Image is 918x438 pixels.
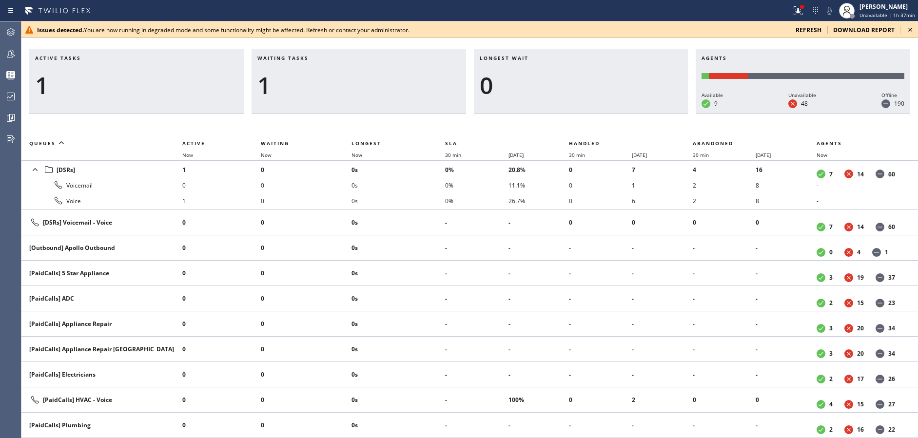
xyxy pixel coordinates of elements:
li: 0 [261,392,352,408]
li: - [508,215,569,230]
dd: 19 [857,273,864,282]
span: Now [817,152,827,158]
dd: 60 [888,223,895,231]
dt: Offline [881,99,890,108]
li: - [693,342,756,357]
li: 0s [352,392,446,408]
dd: 7 [829,170,833,178]
li: 0% [445,162,508,177]
li: 0 [182,392,261,408]
div: [PaidCalls] Electricians [29,370,175,379]
dd: 34 [888,349,895,358]
span: [DATE] [756,152,771,158]
span: Longest wait [480,55,528,61]
li: - [693,266,756,281]
li: 0 [569,162,632,177]
li: 8 [756,193,817,209]
dt: Available [817,248,825,257]
li: 0% [445,177,508,193]
li: - [508,418,569,433]
span: Waiting tasks [257,55,309,61]
span: 30 min [445,152,461,158]
li: 0s [352,266,446,281]
li: - [445,418,508,433]
dd: 48 [801,99,808,108]
li: 0 [182,215,261,230]
li: 16 [756,162,817,177]
dt: Available [817,400,825,409]
li: - [508,316,569,332]
li: 0 [261,291,352,306]
dt: Unavailable [844,425,853,434]
li: - [693,291,756,306]
li: - [632,240,693,256]
span: Active tasks [35,55,81,61]
li: - [445,367,508,382]
dt: Unavailable [844,299,853,307]
span: Now [182,152,193,158]
li: - [569,240,632,256]
dd: 3 [829,349,833,358]
dt: Offline [876,425,884,434]
dt: Available [817,425,825,434]
li: 2 [632,392,693,408]
div: 1 [35,71,238,99]
dd: 7 [829,223,833,231]
dd: 26 [888,375,895,383]
li: - [693,367,756,382]
li: - [756,316,817,332]
dt: Offline [876,273,884,282]
div: Voice [29,195,175,207]
dt: Unavailable [844,223,853,231]
dt: Unavailable [844,400,853,409]
li: 0s [352,291,446,306]
li: 0 [261,177,352,193]
li: 0 [182,177,261,193]
li: - [693,240,756,256]
dt: Unavailable [788,99,797,108]
li: - [508,291,569,306]
dt: Available [817,170,825,178]
span: Active [182,140,205,147]
div: [PaidCalls] 5 Star Appliance [29,269,175,277]
li: 0 [261,162,352,177]
span: Handled [569,140,600,147]
li: 0s [352,162,446,177]
dd: 27 [888,400,895,408]
dd: 16 [857,425,864,434]
li: 0s [352,418,446,433]
dt: Available [817,349,825,358]
li: - [632,342,693,357]
li: 26.7% [508,193,569,209]
li: 0s [352,316,446,332]
li: 0 [261,215,352,230]
li: 0 [182,291,261,306]
li: 2 [693,193,756,209]
li: - [445,392,508,408]
dd: 17 [857,375,864,383]
dt: Unavailable [844,324,853,333]
dd: 14 [857,223,864,231]
li: 0 [182,367,261,382]
li: - [445,291,508,306]
dt: Offline [876,349,884,358]
dd: 2 [829,425,833,434]
dd: 14 [857,170,864,178]
li: - [445,316,508,332]
div: [PaidCalls] Plumbing [29,421,175,429]
div: Offline: 190 [748,73,904,79]
li: 0 [182,240,261,256]
dd: 20 [857,324,864,332]
dd: 4 [857,248,860,256]
dd: 9 [714,99,718,108]
li: - [632,266,693,281]
li: 0s [352,215,446,230]
li: - [693,418,756,433]
li: 1 [182,193,261,209]
li: - [632,316,693,332]
dd: 15 [857,299,864,307]
div: Voicemail [29,179,175,191]
li: 0 [756,392,817,408]
span: Unavailable | 1h 37min [859,12,915,19]
span: Waiting [261,140,289,147]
